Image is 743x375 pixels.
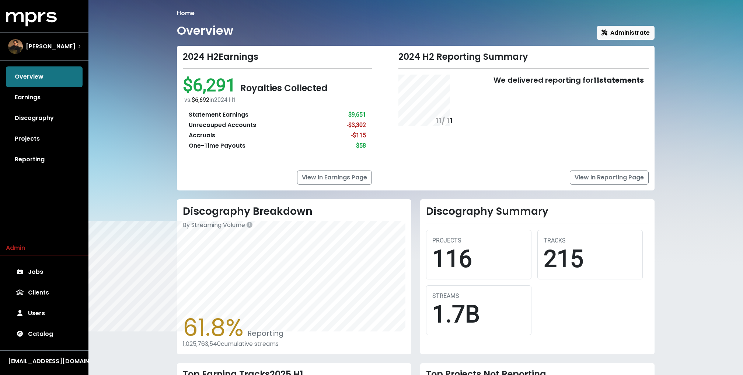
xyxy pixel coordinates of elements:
[597,26,655,40] button: Administrate
[297,171,372,185] a: View In Earnings Page
[347,121,366,130] div: -$3,302
[6,87,83,108] a: Earnings
[6,357,83,366] button: [EMAIL_ADDRESS][DOMAIN_NAME]
[6,108,83,128] a: Discography
[177,9,195,18] li: Home
[6,262,83,282] a: Jobs
[493,75,644,86] div: We delivered reporting for
[184,96,372,104] div: vs. in 2024 H1
[189,131,215,140] div: Accruals
[189,110,248,119] div: Statement Earnings
[398,52,649,62] div: 2024 H2 Reporting Summary
[183,205,405,218] h2: Discography Breakdown
[189,121,256,130] div: Unrecouped Accounts
[183,52,372,62] div: 2024 H2 Earnings
[356,141,366,150] div: $58
[432,300,525,329] div: 1.7B
[177,9,655,18] nav: breadcrumb
[432,236,525,245] div: PROJECTS
[240,82,328,94] span: Royalties Collected
[6,128,83,149] a: Projects
[6,14,57,23] a: mprs logo
[6,149,83,170] a: Reporting
[6,282,83,303] a: Clients
[183,311,244,344] span: 61.8%
[183,221,245,229] span: By Streaming Volume
[6,303,83,324] a: Users
[26,42,76,51] span: [PERSON_NAME]
[570,171,649,185] a: View In Reporting Page
[177,24,233,38] h1: Overview
[6,324,83,344] a: Catalog
[351,131,366,140] div: -$115
[183,340,405,347] div: 1,025,763,540 cumulative streams
[601,28,650,37] span: Administrate
[544,236,636,245] div: TRACKS
[8,357,80,366] div: [EMAIL_ADDRESS][DOMAIN_NAME]
[183,75,240,96] span: $6,291
[348,110,366,119] div: $9,651
[544,245,636,273] div: 215
[432,292,525,300] div: STREAMS
[189,141,245,150] div: One-Time Payouts
[426,205,649,218] h2: Discography Summary
[432,245,525,273] div: 116
[192,96,209,103] span: $6,692
[8,39,23,54] img: The selected account / producer
[244,328,284,338] span: Reporting
[593,75,644,85] b: 11 statements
